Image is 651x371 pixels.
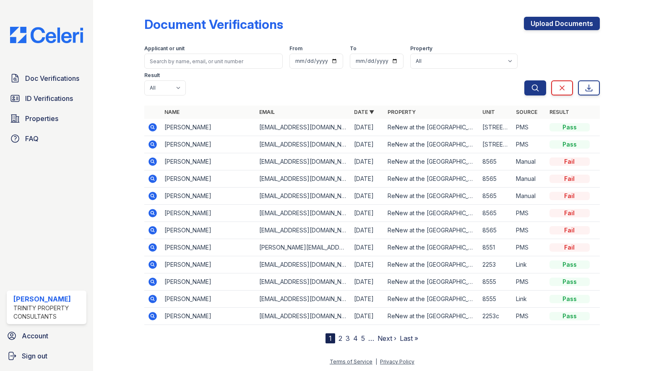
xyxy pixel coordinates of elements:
td: [EMAIL_ADDRESS][DOMAIN_NAME] [256,291,351,308]
a: 2 [339,334,342,343]
td: ReNew at the [GEOGRAPHIC_DATA] [384,256,479,273]
td: 8565 [479,222,513,239]
td: ReNew at the [GEOGRAPHIC_DATA] [384,308,479,325]
td: ReNew at the [GEOGRAPHIC_DATA] [384,239,479,256]
td: 8565 [479,205,513,222]
div: Fail [549,175,590,183]
td: ReNew at the [GEOGRAPHIC_DATA] [384,291,479,308]
td: 8565 [479,170,513,188]
a: ID Verifications [7,90,86,107]
a: Properties [7,110,86,127]
td: [DATE] [351,239,384,256]
td: ReNew at the [GEOGRAPHIC_DATA] [384,153,479,170]
td: [DATE] [351,136,384,153]
td: ReNew at the [GEOGRAPHIC_DATA] [384,188,479,205]
a: Date ▼ [354,109,374,115]
div: Fail [549,209,590,217]
div: Pass [549,295,590,303]
td: Manual [513,170,546,188]
td: PMS [513,239,546,256]
td: [EMAIL_ADDRESS][DOMAIN_NAME] [256,222,351,239]
span: … [368,333,374,343]
td: PMS [513,308,546,325]
td: 2253 [479,256,513,273]
a: Unit [482,109,495,115]
a: Privacy Policy [380,358,414,365]
div: [PERSON_NAME] [13,294,83,304]
td: [PERSON_NAME] [161,170,256,188]
div: Pass [549,260,590,269]
td: [PERSON_NAME] [161,273,256,291]
td: [DATE] [351,153,384,170]
label: From [289,45,302,52]
td: Link [513,256,546,273]
td: [PERSON_NAME] [161,188,256,205]
div: 1 [325,333,335,343]
td: [PERSON_NAME] [161,153,256,170]
div: Pass [549,123,590,131]
div: Document Verifications [144,17,283,32]
td: [PERSON_NAME] [161,291,256,308]
a: Email [259,109,275,115]
a: Source [516,109,537,115]
td: [STREET_ADDRESS] [479,119,513,136]
td: 2253c [479,308,513,325]
td: [PERSON_NAME] [161,136,256,153]
td: PMS [513,136,546,153]
td: [EMAIL_ADDRESS][DOMAIN_NAME] [256,119,351,136]
input: Search by name, email, or unit number [144,54,282,69]
td: [PERSON_NAME] [161,205,256,222]
div: Fail [549,226,590,234]
td: ReNew at the [GEOGRAPHIC_DATA] [384,222,479,239]
td: [PERSON_NAME] [161,256,256,273]
span: Doc Verifications [25,73,79,83]
a: Next › [378,334,396,343]
td: Manual [513,188,546,205]
img: CE_Logo_Blue-a8612792a0a2168367f1c8372b55b34899dd931a85d93a1a3d3e32e68fde9ad4.png [3,27,90,43]
a: Doc Verifications [7,70,86,87]
td: ReNew at the [GEOGRAPHIC_DATA] [384,119,479,136]
label: Applicant or unit [144,45,185,52]
td: [DATE] [351,119,384,136]
a: 5 [361,334,365,343]
label: To [350,45,357,52]
label: Result [144,72,160,79]
a: Upload Documents [524,17,600,30]
span: ID Verifications [25,93,73,103]
td: [EMAIL_ADDRESS][DOMAIN_NAME] [256,273,351,291]
td: [EMAIL_ADDRESS][DOMAIN_NAME] [256,136,351,153]
div: Fail [549,157,590,166]
td: 8555 [479,273,513,291]
div: Pass [549,278,590,286]
td: ReNew at the [GEOGRAPHIC_DATA] [384,170,479,188]
td: 8555 [479,291,513,308]
td: [EMAIL_ADDRESS][DOMAIN_NAME] [256,308,351,325]
td: 8565 [479,153,513,170]
span: Properties [25,113,58,124]
td: [DATE] [351,222,384,239]
a: Property [388,109,416,115]
td: [EMAIL_ADDRESS][DOMAIN_NAME] [256,256,351,273]
a: FAQ [7,130,86,147]
div: Trinity Property Consultants [13,304,83,321]
td: [DATE] [351,188,384,205]
td: [EMAIL_ADDRESS][DOMAIN_NAME] [256,188,351,205]
td: [DATE] [351,273,384,291]
td: [STREET_ADDRESS] [479,136,513,153]
td: [PERSON_NAME] [161,239,256,256]
a: Last » [400,334,418,343]
td: [DATE] [351,308,384,325]
a: 4 [353,334,358,343]
td: [DATE] [351,170,384,188]
div: Fail [549,192,590,200]
td: 8551 [479,239,513,256]
td: [EMAIL_ADDRESS][DOMAIN_NAME] [256,153,351,170]
td: [DATE] [351,256,384,273]
td: ReNew at the [GEOGRAPHIC_DATA] [384,136,479,153]
td: [PERSON_NAME] [161,119,256,136]
td: [PERSON_NAME] [161,222,256,239]
a: Terms of Service [330,358,372,365]
a: 3 [346,334,350,343]
td: Link [513,291,546,308]
td: PMS [513,222,546,239]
